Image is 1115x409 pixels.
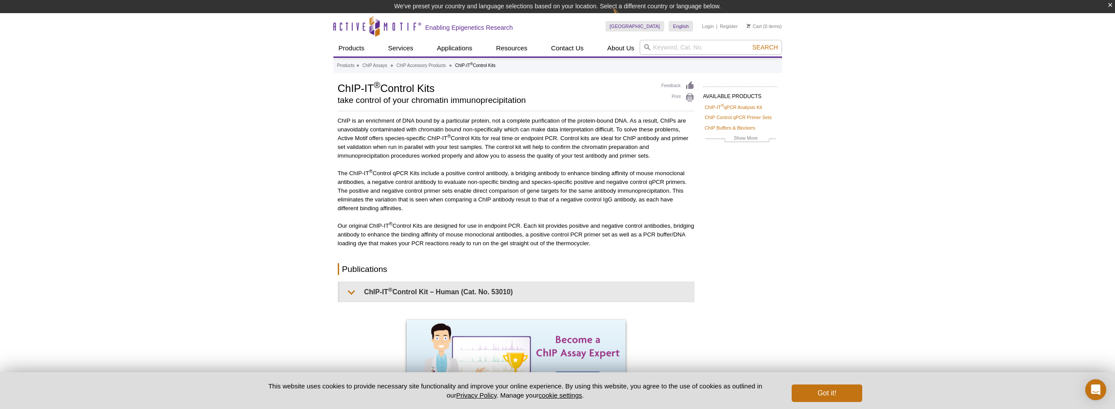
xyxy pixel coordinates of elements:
a: Print [662,93,694,102]
a: Show More [705,134,776,144]
img: Your Cart [747,24,750,28]
sup: ® [447,134,451,139]
a: [GEOGRAPHIC_DATA] [605,21,665,32]
a: Cart [747,23,762,29]
summary: ChIP-IT®Control Kit – Human (Cat. No. 53010) [340,282,694,302]
p: The ChIP-IT Control qPCR Kits include a positive control antibody, a bridging antibody to enhance... [338,169,694,213]
sup: ® [470,62,473,66]
li: » [391,63,393,68]
h2: AVAILABLE PRODUCTS [703,86,778,102]
sup: ® [374,80,380,90]
li: ChIP-IT Control Kits [455,63,496,68]
a: About Us [602,40,640,56]
a: Privacy Policy [456,391,496,399]
a: ChIP Assays [362,62,387,70]
button: Got it! [792,384,862,402]
button: cookie settings [538,391,582,399]
a: Products [333,40,370,56]
sup: ® [369,169,372,174]
img: Become a ChIP Assay Expert [407,320,626,404]
a: Feedback [662,81,694,91]
h1: ChIP-IT Control Kits [338,81,653,94]
a: English [669,21,693,32]
p: Our original ChIP-IT Control Kits are designed for use in endpoint PCR. Each kit provides positiv... [338,222,694,248]
sup: ® [388,286,393,293]
a: Login [702,23,714,29]
li: » [449,63,452,68]
a: ChIP-IT®qPCR Analysis Kit [705,103,762,111]
a: Resources [491,40,533,56]
a: Contact Us [546,40,589,56]
h2: Publications [338,263,694,275]
a: Products [337,62,354,70]
sup: ® [721,103,724,108]
p: ChIP is an enrichment of DNA bound by a particular protein, not a complete purification of the pr... [338,116,694,160]
div: Open Intercom Messenger [1085,379,1106,400]
button: Search [750,43,780,51]
a: ChIP Accessory Products [396,62,446,70]
sup: ® [389,221,393,226]
li: | [716,21,718,32]
h2: take control of your chromatin immunoprecipitation [338,96,653,104]
span: Search [752,44,778,51]
input: Keyword, Cat. No. [640,40,782,55]
a: ChIP Control qPCR Primer Sets [705,113,772,121]
a: Services [383,40,419,56]
h2: Enabling Epigenetics Research [425,24,513,32]
a: Register [720,23,738,29]
p: This website uses cookies to provide necessary site functionality and improve your online experie... [253,381,778,400]
li: » [357,63,359,68]
img: Change Here [612,7,636,27]
a: ChIP Buffers & Blockers [705,124,755,132]
a: Applications [432,40,478,56]
li: (0 items) [747,21,782,32]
